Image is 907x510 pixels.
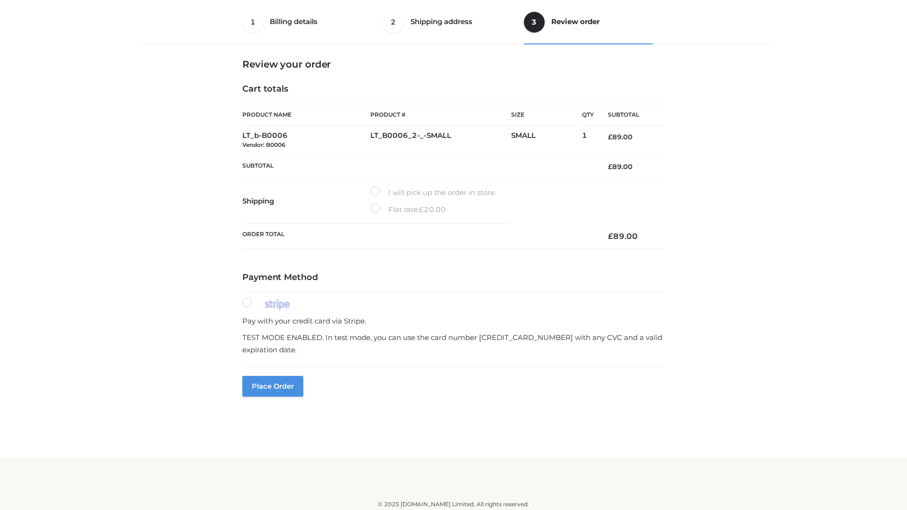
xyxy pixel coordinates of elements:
bdi: 89.00 [608,231,638,241]
div: © 2025 [DOMAIN_NAME] Limited. All rights reserved. [140,500,767,509]
label: Flat rate: [370,204,446,216]
span: £ [608,133,612,141]
span: £ [608,162,612,171]
th: Size [511,104,577,126]
th: Product # [370,104,511,126]
bdi: 89.00 [608,162,633,171]
bdi: 20.00 [419,205,446,214]
span: £ [608,231,613,241]
th: Product Name [242,104,370,126]
td: LT_B0006_2-_-SMALL [370,126,511,155]
th: Order Total [242,224,594,249]
th: Subtotal [594,104,665,126]
span: £ [419,205,424,214]
p: TEST MODE ENABLED. In test mode, you can use the card number [CREDIT_CARD_NUMBER] with any CVC an... [242,331,665,356]
h4: Payment Method [242,272,665,283]
button: Place order [242,376,303,397]
h3: Review your order [242,59,665,70]
td: LT_b-B0006 [242,126,370,155]
label: I will pick up the order in store. [370,187,496,199]
th: Shipping [242,178,370,224]
td: 1 [582,126,594,155]
bdi: 89.00 [608,133,633,141]
th: Qty [582,104,594,126]
p: Pay with your credit card via Stripe. [242,315,665,327]
h4: Cart totals [242,84,665,94]
td: SMALL [511,126,582,155]
small: Vendor: B0006 [242,141,285,148]
th: Subtotal [242,155,594,178]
